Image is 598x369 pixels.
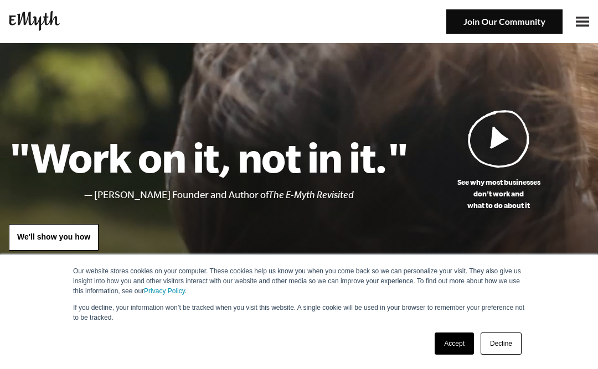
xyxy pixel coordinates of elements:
a: Decline [481,332,522,355]
li: [PERSON_NAME] Founder and Author of [94,187,408,203]
a: Privacy Policy [144,287,185,295]
p: See why most businesses don't work and what to do about it [408,176,589,211]
p: Our website stores cookies on your computer. These cookies help us know you when you come back so... [73,266,525,296]
h1: "Work on it, not in it." [9,133,408,181]
img: Play Video [468,110,530,168]
img: Join Our Community [446,9,563,34]
a: We'll show you how [9,224,99,251]
p: If you decline, your information won’t be tracked when you visit this website. A single cookie wi... [73,303,525,323]
a: See why most businessesdon't work andwhat to do about it [408,110,589,211]
span: We'll show you how [17,232,90,241]
i: The E-Myth Revisited [269,189,354,200]
a: Accept [435,332,474,355]
img: Open Menu [576,17,589,27]
img: EMyth [9,11,60,30]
